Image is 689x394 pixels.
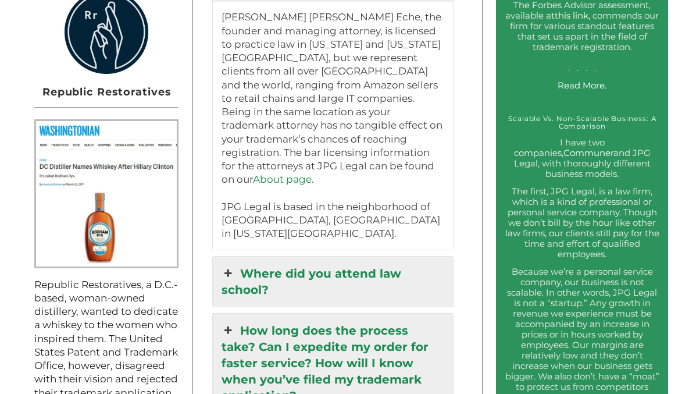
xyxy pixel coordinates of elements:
a: Communer [563,147,613,158]
div: Where are you licensed as an attorney? Can you represent me? [213,2,453,249]
img: Rodham Rye People Screenshot [34,119,179,269]
h2: Republic Restoratives [34,83,179,101]
a: About page [253,173,312,185]
a: this link [555,10,588,21]
a: Scalable Vs. Non-Scalable Business: A Comparison [508,115,656,130]
p: [PERSON_NAME] [PERSON_NAME] Eche, the founder and managing attorney, is licensed to practice law ... [222,10,444,240]
a: Read More. [558,80,606,91]
p: The first, JPG Legal, is a law firm, which is a kind of professional or personal service company.... [503,186,662,260]
a: Where did you attend law school? [213,257,453,307]
p: I have two companies, and JPG Legal, with thoroughly different business models. [503,137,662,179]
